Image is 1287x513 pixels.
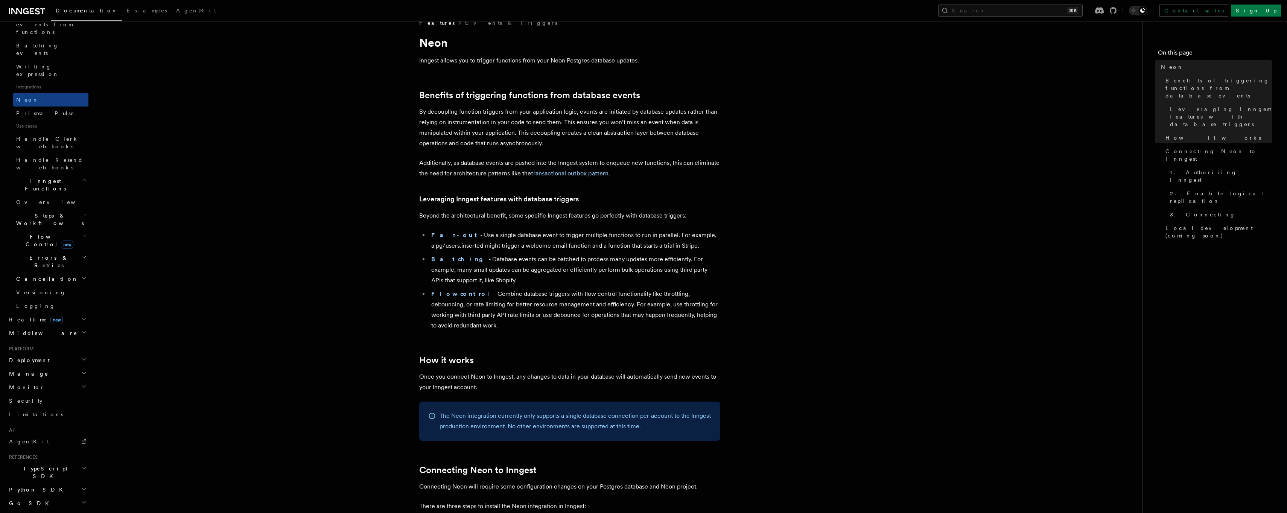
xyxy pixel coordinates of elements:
a: Limitations [6,408,88,421]
button: Flow Controlnew [13,230,88,251]
button: Errors & Retries [13,251,88,272]
span: Versioning [16,289,66,295]
span: TypeScript SDK [6,465,81,480]
p: Additionally, as database events are pushed into the Inngest system to enqueue new functions, thi... [419,158,720,179]
a: Connecting Neon to Inngest [419,465,537,475]
span: Leveraging Inngest features with database triggers [1170,105,1272,128]
a: Versioning [13,286,88,299]
span: Handle Resend webhooks [16,157,83,170]
span: How it works [1165,134,1261,142]
a: Security [6,394,88,408]
button: Steps & Workflows [13,209,88,230]
li: - Database events can be batched to process many updates more efficiently. For example, many smal... [429,254,720,286]
p: The Neon integration currently only supports a single database connection per-account to the Inng... [440,411,711,432]
p: Beyond the architectural benefit, some specific Inngest features go perfectly with database trigg... [419,210,720,221]
button: Deployment [6,353,88,367]
span: Features [419,19,455,27]
span: new [61,241,73,249]
a: Local development (coming soon) [1162,221,1272,242]
span: 1. Authorizing Inngest [1170,169,1272,184]
span: Batching events [16,43,59,56]
a: 2. Enable logical replication [1167,187,1272,208]
a: How it works [419,355,474,365]
a: Logging [13,299,88,313]
a: How it works [1162,131,1272,145]
span: Errors & Retries [13,254,82,269]
span: Examples [127,8,167,14]
a: Prisma Pulse [13,107,88,120]
span: 3. Connecting [1170,211,1235,218]
span: Sending events from functions [16,14,72,35]
span: Deployment [6,356,50,364]
span: Cancellation [13,275,78,283]
span: Prisma Pulse [16,110,75,116]
a: Neon [13,93,88,107]
a: 1. Authorizing Inngest [1167,166,1272,187]
span: Integrations [13,81,88,93]
a: transactional outbox pattern [531,170,609,177]
span: new [50,316,63,324]
a: Overview [13,195,88,209]
li: - Use a single database event to trigger multiple functions to run in parallel. For example, a pg... [429,230,720,251]
span: AgentKit [9,438,49,444]
span: AI [6,427,14,433]
p: Inngest allows you to trigger functions from your Neon Postgres database updates. [419,55,720,66]
p: By decoupling function triggers from your application logic, events are initiated by database upd... [419,107,720,149]
a: Batching [431,256,488,263]
a: Writing expression [13,60,88,81]
a: Sending events from functions [13,10,88,39]
a: Examples [122,2,172,20]
a: Fan-out [431,231,480,239]
a: Events & Triggers [465,19,557,27]
span: Realtime [6,316,63,323]
a: Leveraging Inngest features with database triggers [419,194,579,204]
span: Platform [6,346,34,352]
a: AgentKit [6,435,88,448]
span: Limitations [9,411,63,417]
button: Monitor [6,381,88,394]
span: Logging [16,303,55,309]
span: Neon [1161,63,1184,71]
span: Manage [6,370,49,378]
a: Leveraging Inngest features with database triggers [1167,102,1272,131]
a: Contact sales [1159,5,1228,17]
button: Realtimenew [6,313,88,326]
span: Steps & Workflows [13,212,84,227]
a: Sign Up [1231,5,1281,17]
li: - Combine database triggers with flow control functionality like throttling, debouncing, or rate ... [429,289,720,331]
span: Middleware [6,329,78,337]
h1: Neon [419,36,720,49]
span: Documentation [56,8,118,14]
kbd: ⌘K [1068,7,1078,14]
a: Batching events [13,39,88,60]
span: Benefits of triggering functions from database events [1165,77,1272,99]
span: Monitor [6,384,44,391]
span: Use cases [13,120,88,132]
a: Handle Clerk webhooks [13,132,88,153]
a: Benefits of triggering functions from database events [1162,74,1272,102]
span: References [6,454,38,460]
span: Flow Control [13,233,83,248]
div: Inngest Functions [6,195,88,313]
a: Connecting Neon to Inngest [1162,145,1272,166]
span: Local development (coming soon) [1165,224,1272,239]
p: There are three steps to install the Neon integration in Inngest: [419,501,720,511]
a: Documentation [51,2,122,21]
a: AgentKit [172,2,221,20]
span: Handle Clerk webhooks [16,136,79,149]
a: Neon [1158,60,1272,74]
a: 3. Connecting [1167,208,1272,221]
button: Search...⌘K [938,5,1083,17]
span: Security [9,398,43,404]
button: Cancellation [13,272,88,286]
a: Flow control [431,290,494,297]
button: Toggle dark mode [1129,6,1147,15]
button: Inngest Functions [6,174,88,195]
span: Overview [16,199,94,205]
button: Python SDK [6,483,88,496]
span: AgentKit [176,8,216,14]
span: Python SDK [6,486,67,493]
